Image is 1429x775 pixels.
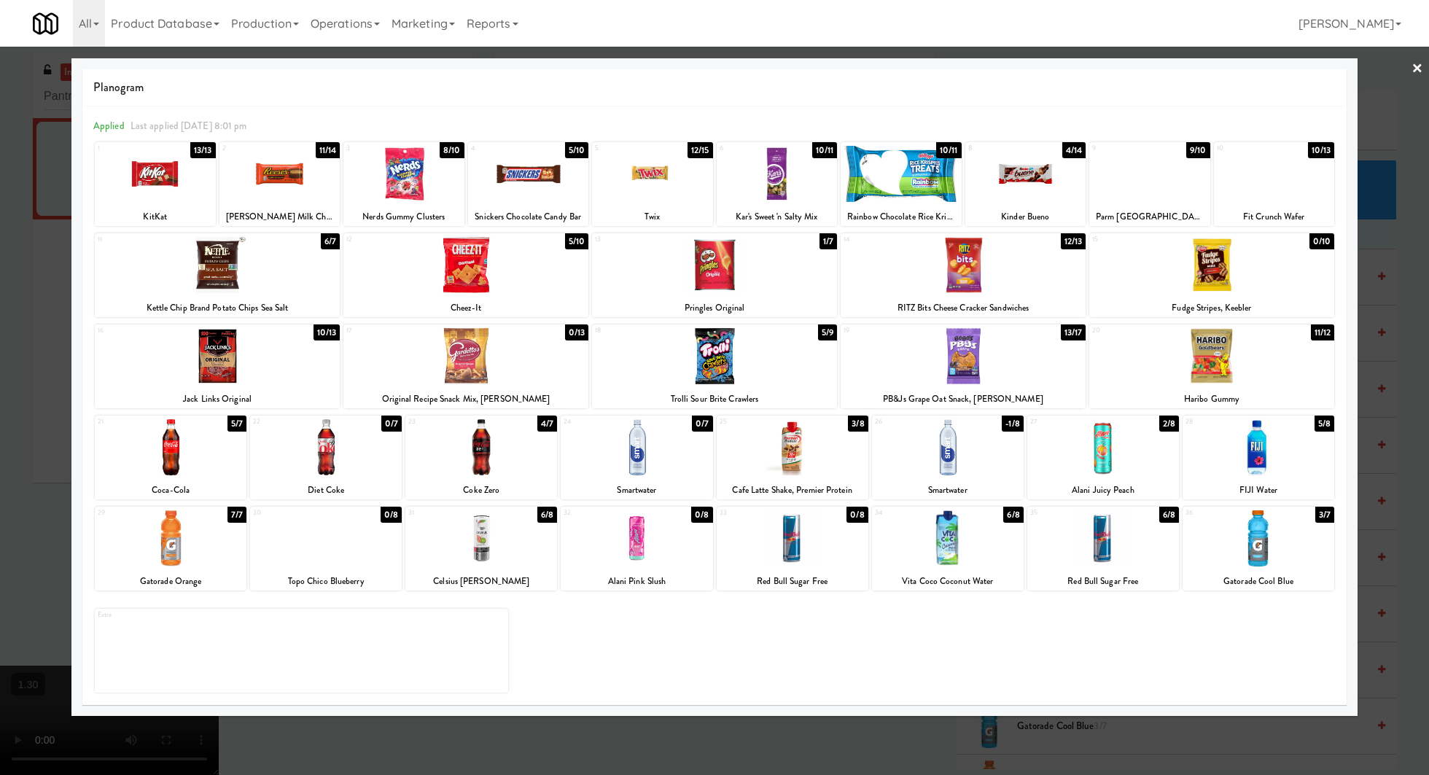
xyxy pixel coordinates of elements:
[408,481,555,499] div: Coke Zero
[537,507,557,523] div: 6/8
[468,142,589,226] div: 45/10Snickers Chocolate Candy Bar
[252,481,400,499] div: Diet Coke
[843,299,1083,317] div: RITZ Bits Cheese Cracker Sandwiches
[1091,390,1332,408] div: Haribo Gummy
[563,572,710,591] div: Alani Pink Slush
[1159,416,1179,432] div: 2/8
[565,142,588,158] div: 5/10
[98,609,301,621] div: Extra
[343,233,588,317] div: 125/10Cheez-It
[872,507,1024,591] div: 346/8Vita Coco Coconut Water
[470,208,587,226] div: Snickers Chocolate Candy Bar
[346,208,462,226] div: Nerds Gummy Clusters
[222,142,280,155] div: 2
[95,507,246,591] div: 297/7Gatorade Orange
[1027,416,1179,499] div: 272/8Alani Juicy Peach
[1091,208,1208,226] div: Parm [GEOGRAPHIC_DATA]
[561,507,712,591] div: 320/8Alani Pink Slush
[592,208,713,226] div: Twix
[561,572,712,591] div: Alani Pink Slush
[131,119,247,133] span: Last applied [DATE] 8:01 pm
[561,481,712,499] div: Smartwater
[1061,324,1086,340] div: 13/17
[592,233,837,317] div: 131/7Pringles Original
[844,233,963,246] div: 14
[564,416,636,428] div: 24
[691,507,712,523] div: 0/8
[1183,507,1334,591] div: 363/7Gatorade Cool Blue
[97,481,244,499] div: Coca-Cola
[95,142,216,226] div: 113/13KitKat
[563,481,710,499] div: Smartwater
[967,208,1084,226] div: Kinder Bueno
[819,233,837,249] div: 1/7
[227,507,246,523] div: 7/7
[250,572,402,591] div: Topo Chico Blueberry
[1029,481,1177,499] div: Alani Juicy Peach
[717,572,868,591] div: Red Bull Sugar Free
[1027,507,1179,591] div: 356/8Red Bull Sugar Free
[595,324,714,337] div: 18
[1315,507,1334,523] div: 3/7
[381,416,402,432] div: 0/7
[93,119,125,133] span: Applied
[843,390,1083,408] div: PB&Js Grape Oat Snack, [PERSON_NAME]
[250,416,402,499] div: 220/7Diet Coke
[1003,507,1023,523] div: 6/8
[1089,142,1210,226] div: 99/10Parm [GEOGRAPHIC_DATA]
[1217,142,1274,155] div: 10
[95,299,340,317] div: Kettle Chip Brand Potato Chips Sea Salt
[1089,208,1210,226] div: Parm [GEOGRAPHIC_DATA]
[468,208,589,226] div: Snickers Chocolate Candy Bar
[1185,416,1258,428] div: 28
[720,142,777,155] div: 6
[844,324,963,337] div: 19
[250,481,402,499] div: Diet Coke
[98,142,155,155] div: 1
[97,299,338,317] div: Kettle Chip Brand Potato Chips Sea Salt
[1089,299,1334,317] div: Fudge Stripes, Keebler
[314,324,340,340] div: 10/13
[219,208,340,226] div: [PERSON_NAME] Milk Chocolate Peanut Butter
[875,416,948,428] div: 26
[440,142,464,158] div: 8/10
[1308,142,1335,158] div: 10/13
[1030,507,1103,519] div: 35
[97,572,244,591] div: Gatorade Orange
[841,299,1086,317] div: RITZ Bits Cheese Cracker Sandwiches
[227,416,246,432] div: 5/7
[841,208,962,226] div: Rainbow Chocolate Rice Krispies Treats, [PERSON_NAME]
[408,507,481,519] div: 31
[343,208,464,226] div: Nerds Gummy Clusters
[33,11,58,36] img: Micromart
[405,481,557,499] div: Coke Zero
[95,324,340,408] div: 1610/13Jack Links Original
[346,233,466,246] div: 12
[343,299,588,317] div: Cheez-It
[95,416,246,499] div: 215/7Coca-Cola
[595,142,653,155] div: 5
[537,416,557,432] div: 4/7
[818,324,837,340] div: 5/9
[812,142,838,158] div: 10/11
[1092,142,1150,155] div: 9
[841,390,1086,408] div: PB&Js Grape Oat Snack, [PERSON_NAME]
[692,416,712,432] div: 0/7
[343,142,464,226] div: 38/10Nerds Gummy Clusters
[1027,481,1179,499] div: Alani Juicy Peach
[1091,299,1332,317] div: Fudge Stripes, Keebler
[719,481,866,499] div: Cafe Latte Shake, Premier Protein
[874,572,1021,591] div: Vita Coco Coconut Water
[565,324,588,340] div: 0/13
[1159,507,1179,523] div: 6/8
[346,142,404,155] div: 3
[844,142,901,155] div: 7
[405,572,557,591] div: Celsius [PERSON_NAME]
[936,142,962,158] div: 10/11
[841,324,1086,408] div: 1913/17PB&Js Grape Oat Snack, [PERSON_NAME]
[848,416,868,432] div: 3/8
[719,572,866,591] div: Red Bull Sugar Free
[95,208,216,226] div: KitKat
[1214,208,1335,226] div: Fit Crunch Wafer
[1216,208,1333,226] div: Fit Crunch Wafer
